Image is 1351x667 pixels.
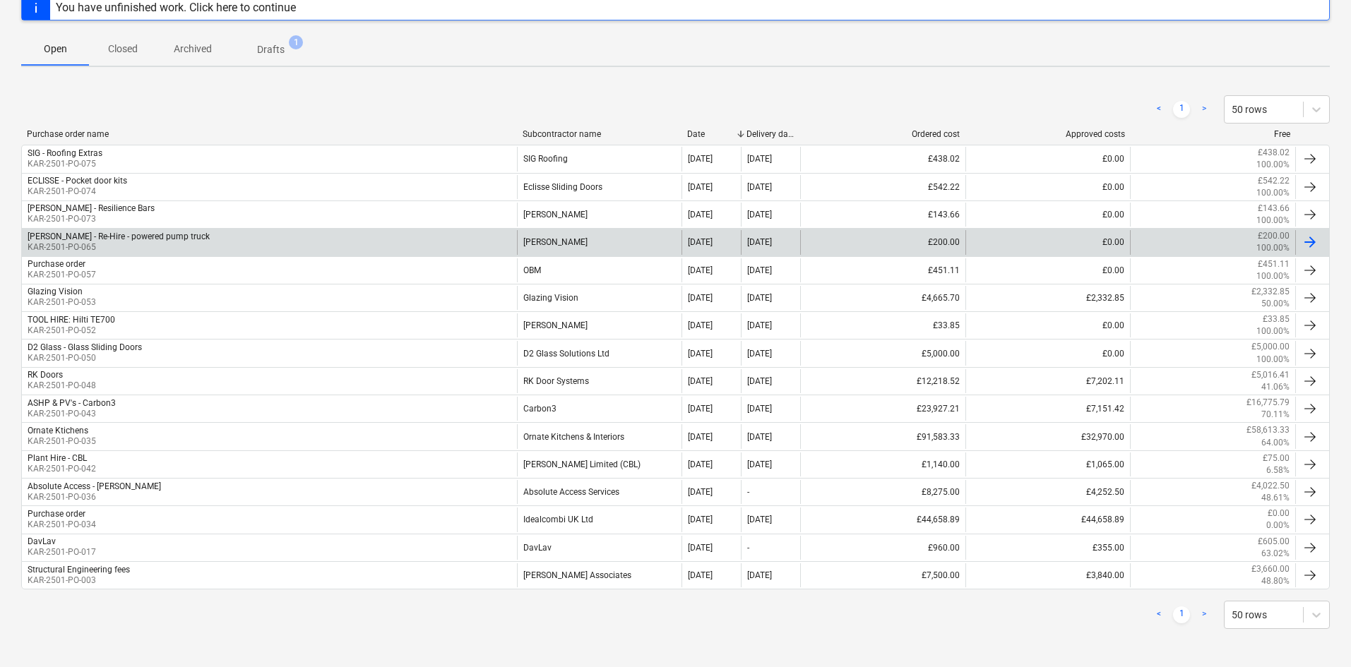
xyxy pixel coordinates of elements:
div: [DATE] [747,237,772,247]
p: 100.00% [1256,325,1290,337]
p: £605.00 [1258,536,1290,548]
p: £200.00 [1258,230,1290,242]
p: 64.00% [1261,437,1290,449]
p: 100.00% [1256,270,1290,282]
div: £1,065.00 [965,452,1131,476]
p: Drafts [257,42,285,57]
p: KAR-2501-PO-075 [28,158,102,170]
div: £44,658.89 [800,507,965,531]
p: £5,000.00 [1251,341,1290,353]
div: £451.11 [800,258,965,282]
div: [DATE] [747,515,772,524]
p: KAR-2501-PO-035 [28,435,96,447]
div: £33.85 [800,313,965,337]
div: £4,252.50 [965,480,1131,504]
div: Absolute Access - [PERSON_NAME] [28,481,161,491]
div: £0.00 [965,203,1131,227]
p: KAR-2501-PO-017 [28,546,96,558]
div: £5,000.00 [800,341,965,365]
p: 63.02% [1261,548,1290,560]
p: Open [38,42,72,56]
div: D2 Glass - Glass Sliding Doors [28,342,142,352]
p: 100.00% [1256,354,1290,366]
div: - [747,543,749,553]
div: [PERSON_NAME] - Resilience Bars [28,203,155,213]
p: KAR-2501-PO-036 [28,491,161,503]
div: Subcontractor name [523,129,677,139]
p: Closed [106,42,140,56]
div: RK Doors [28,370,63,380]
div: [DATE] [747,265,772,275]
div: Plant Hire - CBL [28,453,87,463]
div: ECLISSE - Pocket door kits [28,176,127,186]
div: Eclisse Sliding Doors [517,175,682,199]
div: £0.00 [965,175,1131,199]
p: £451.11 [1258,258,1290,270]
a: Next page [1196,606,1213,623]
div: You have unfinished work. Click here to continue [56,1,296,14]
div: TOOL HIRE: Hilti TE700 [28,315,115,325]
p: 100.00% [1256,242,1290,254]
div: [DATE] [688,210,713,220]
p: £33.85 [1263,313,1290,325]
div: £7,202.11 [965,369,1131,393]
p: KAR-2501-PO-003 [28,575,130,587]
div: [DATE] [688,432,713,442]
p: 70.11% [1261,409,1290,421]
p: KAR-2501-PO-052 [28,325,115,337]
p: 100.00% [1256,215,1290,227]
div: [DATE] [688,459,713,469]
div: Absolute Access Services [517,480,682,504]
div: £91,583.33 [800,424,965,448]
p: £75.00 [1263,452,1290,464]
p: 41.06% [1261,381,1290,393]
div: £23,927.21 [800,397,965,421]
a: Page 1 is your current page [1173,101,1190,118]
div: [DATE] [747,293,772,303]
p: 100.00% [1256,187,1290,199]
p: £16,775.79 [1246,397,1290,409]
div: £7,500.00 [800,563,965,587]
a: Previous page [1150,606,1167,623]
div: [DATE] [688,154,713,164]
div: Approved costs [971,129,1125,139]
div: [DATE] [747,154,772,164]
p: KAR-2501-PO-050 [28,352,142,364]
div: [DATE] [688,320,713,330]
p: KAR-2501-PO-065 [28,241,210,253]
div: [DATE] [688,515,713,524]
div: [DATE] [747,349,772,359]
div: ASHP & PV's - Carbon3 [28,398,116,408]
div: Idealcombi UK Ltd [517,507,682,531]
p: £58,613.33 [1246,424,1290,436]
div: [DATE] [747,376,772,386]
div: £143.66 [800,203,965,227]
p: £4,022.50 [1251,480,1290,492]
div: Glazing Vision [28,287,83,296]
iframe: Chat Widget [1280,599,1351,667]
div: [PERSON_NAME] Associates [517,563,682,587]
div: Purchase order [28,259,85,269]
div: [DATE] [688,404,713,414]
div: £0.00 [965,313,1131,337]
div: [DATE] [747,320,772,330]
div: [DATE] [688,182,713,192]
p: 0.00% [1266,519,1290,531]
div: OBM [517,258,682,282]
div: [DATE] [747,404,772,414]
p: £2,332.85 [1251,286,1290,298]
div: DavLav [517,536,682,560]
div: - [747,487,749,497]
div: SIG - Roofing Extras [28,148,102,158]
div: [PERSON_NAME] [517,313,682,337]
div: £44,658.89 [965,507,1131,531]
div: [DATE] [747,432,772,442]
div: [DATE] [688,376,713,386]
p: KAR-2501-PO-073 [28,213,155,225]
div: [PERSON_NAME] Limited (CBL) [517,452,682,476]
p: 6.58% [1266,464,1290,476]
p: £438.02 [1258,147,1290,159]
p: KAR-2501-PO-074 [28,186,127,198]
div: [DATE] [747,182,772,192]
div: £4,665.70 [800,286,965,310]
